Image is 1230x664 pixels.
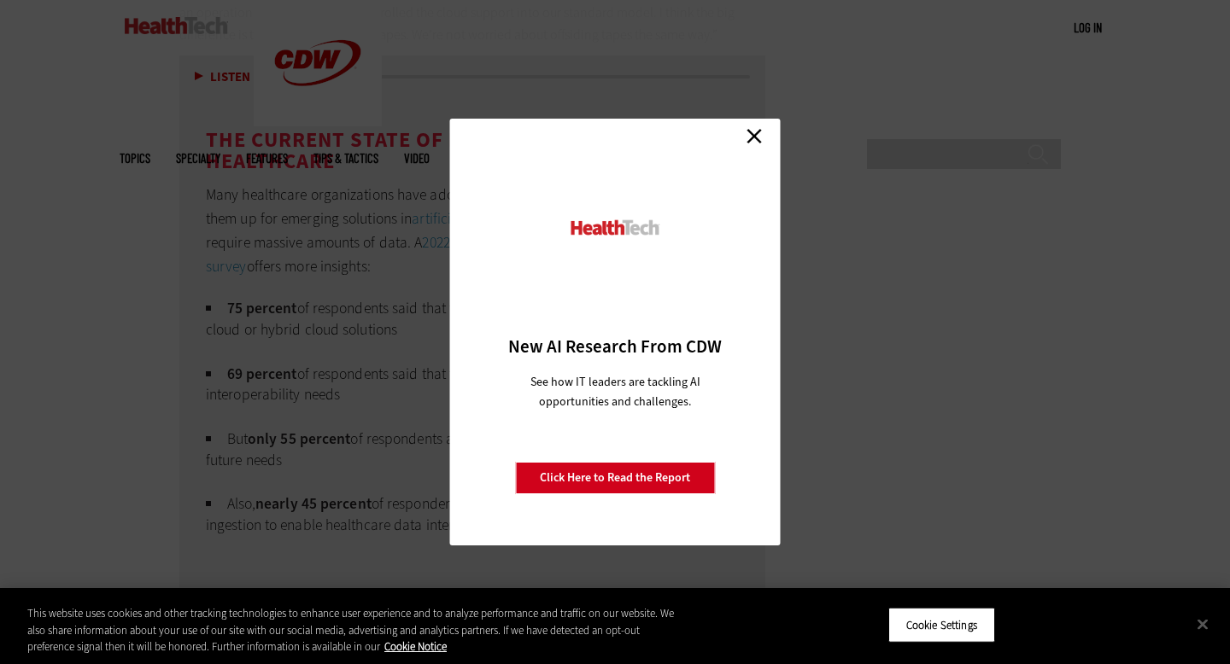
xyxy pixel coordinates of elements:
[27,605,676,655] div: This website uses cookies and other tracking technologies to enhance user experience and to analy...
[569,218,662,236] img: HealthTech_0.png
[741,123,767,149] a: Close
[515,462,715,494] a: Click Here to Read the Report
[888,607,995,643] button: Cookie Settings
[510,372,721,411] p: See how IT leaders are tackling AI opportunities and challenges.
[384,639,447,654] a: More information about your privacy
[480,335,751,358] h3: New AI Research From CDW
[1184,605,1221,643] button: Close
